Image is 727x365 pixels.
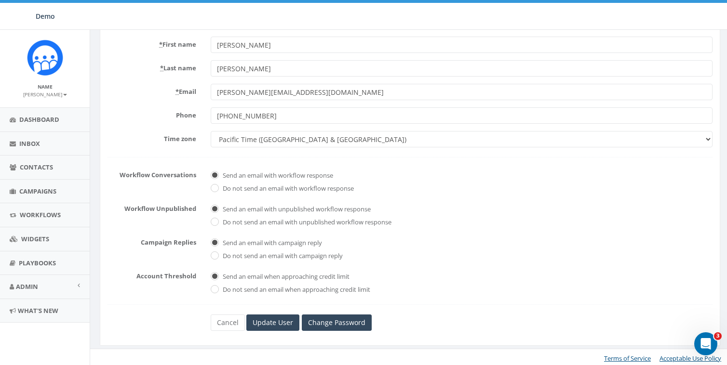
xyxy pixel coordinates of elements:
[220,184,354,194] label: Do not send an email with workflow response
[100,131,203,143] label: Time zone
[100,167,203,180] label: Workflow Conversations
[100,268,203,281] label: Account Threshold
[36,12,55,21] span: Demo
[220,285,370,295] label: Do not send an email when approaching credit limit
[19,139,40,148] span: Inbox
[220,238,322,248] label: Send an email with campaign reply
[19,259,56,267] span: Playbooks
[16,282,38,291] span: Admin
[220,218,391,227] label: Do not send an email with unpublished workflow response
[100,60,203,73] label: Last name
[38,83,53,90] small: Name
[20,210,61,219] span: Workflows
[211,314,245,331] a: Cancel
[694,332,717,355] iframe: Intercom live chat
[220,251,343,261] label: Do not send an email with campaign reply
[160,64,163,72] abbr: required
[18,306,58,315] span: What's New
[23,91,67,98] small: [PERSON_NAME]
[100,37,203,49] label: First name
[604,354,651,363] a: Terms of Service
[100,201,203,213] label: Workflow Unpublished
[714,332,722,340] span: 3
[220,205,371,214] label: Send an email with unpublished workflow response
[100,235,203,247] label: Campaign Replies
[19,115,59,124] span: Dashboard
[100,107,203,120] label: Phone
[21,235,49,243] span: Widgets
[220,171,333,181] label: Send an email with workflow response
[23,90,67,98] a: [PERSON_NAME]
[660,354,721,363] a: Acceptable Use Policy
[20,163,53,171] span: Contacts
[246,314,299,331] input: Update User
[302,314,372,331] a: Change Password
[27,39,63,76] img: Icon_1.png
[100,84,203,96] label: Email
[19,187,56,196] span: Campaigns
[211,107,713,124] input: +1 222 3334455
[159,40,162,49] abbr: required
[220,272,350,282] label: Send an email when approaching credit limit
[175,87,179,96] abbr: required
